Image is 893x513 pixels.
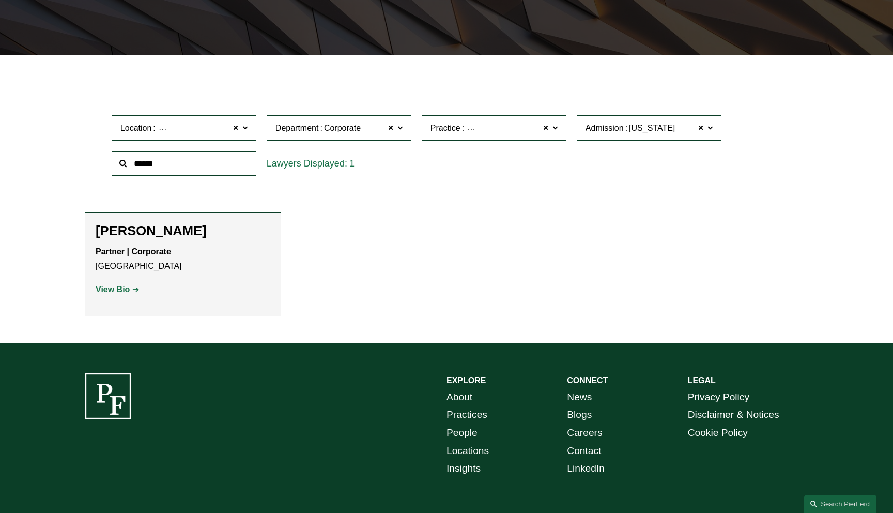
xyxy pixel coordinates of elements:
strong: Partner | Corporate [96,247,171,256]
h2: [PERSON_NAME] [96,223,270,239]
p: [GEOGRAPHIC_DATA] [96,245,270,275]
a: Insights [446,460,481,478]
a: Blogs [567,406,592,424]
a: Privacy Policy [688,388,749,406]
a: Cookie Policy [688,424,748,442]
a: Careers [567,424,602,442]
a: Search this site [804,495,876,513]
strong: LEGAL [688,376,716,385]
span: [GEOGRAPHIC_DATA] [157,122,243,135]
strong: EXPLORE [446,376,486,385]
a: Disclaimer & Notices [688,406,779,424]
strong: CONNECT [567,376,608,385]
span: Practice [430,124,460,132]
span: Admission [586,124,624,132]
strong: View Bio [96,285,130,294]
a: About [446,388,472,406]
a: Practices [446,406,487,424]
a: Locations [446,442,489,460]
a: View Bio [96,285,139,294]
a: People [446,424,478,442]
span: Mergers and Acquisitions [466,122,558,135]
span: 1 [349,158,355,169]
span: Corporate [324,122,361,135]
span: Location [120,124,152,132]
a: LinkedIn [567,460,605,478]
a: News [567,388,592,406]
span: [US_STATE] [629,122,675,135]
span: Department [275,124,319,132]
a: Contact [567,442,601,460]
